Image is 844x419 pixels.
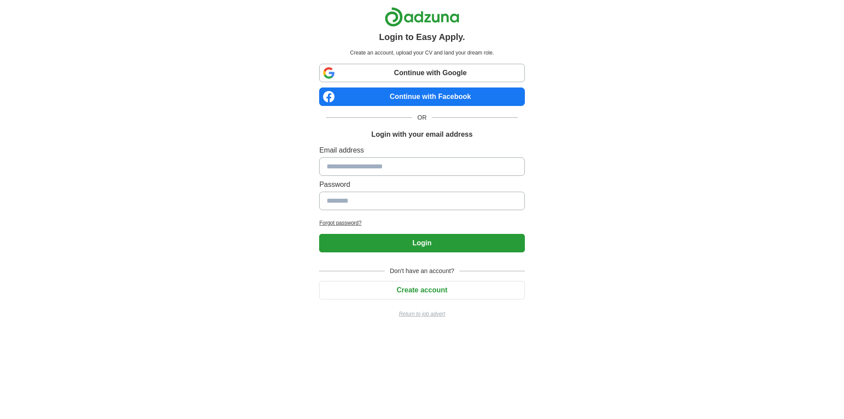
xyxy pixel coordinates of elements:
[319,281,524,299] button: Create account
[385,7,459,27] img: Adzuna logo
[319,310,524,318] a: Return to job advert
[379,30,465,44] h1: Login to Easy Apply.
[319,234,524,252] button: Login
[321,49,523,57] p: Create an account, upload your CV and land your dream role.
[319,179,524,190] label: Password
[319,87,524,106] a: Continue with Facebook
[319,64,524,82] a: Continue with Google
[319,286,524,294] a: Create account
[319,145,524,156] label: Email address
[412,113,432,122] span: OR
[385,266,460,276] span: Don't have an account?
[371,129,473,140] h1: Login with your email address
[319,219,524,227] a: Forgot password?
